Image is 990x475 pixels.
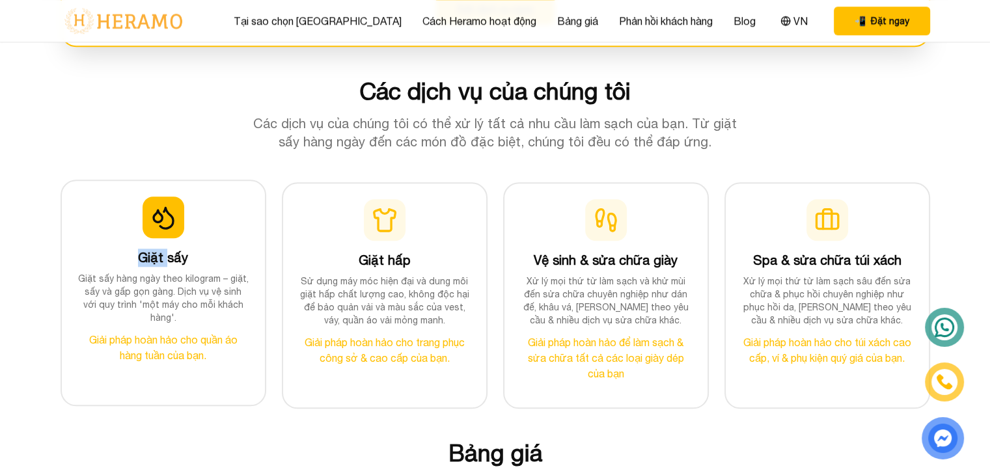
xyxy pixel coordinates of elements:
h3: Vệ sinh & sửa chữa giày [520,251,692,269]
p: Giặt sấy hàng ngày theo kilogram – giặt, sấy và gấp gọn gàng. Dịch vụ vệ sinh với quy trình 'một ... [77,272,249,324]
h2: Bảng giá [61,440,930,466]
a: phone-icon [927,364,962,400]
button: VN [777,12,812,29]
p: Sử dụng máy móc hiện đại và dung môi giặt hấp chất lượng cao, không độc hại để bảo quản vải và mà... [299,275,471,327]
a: Cách Heramo hoạt động [422,13,536,29]
a: Bảng giá [557,13,598,29]
span: phone [855,14,866,27]
p: Các dịch vụ của chúng tôi có thể xử lý tất cả nhu cầu làm sạch của bạn. Từ giặt sấy hàng ngày đến... [245,115,745,151]
h3: Giặt hấp [299,251,471,269]
img: logo-with-text.png [61,7,186,34]
a: Tại sao chọn [GEOGRAPHIC_DATA] [234,13,402,29]
p: Giải pháp hoàn hảo để làm sạch & sửa chữa tất cả các loại giày dép của bạn [520,334,692,381]
p: Giải pháp hoàn hảo cho quần áo hàng tuần của bạn. [77,332,249,363]
img: phone-icon [935,373,954,391]
span: Đặt ngay [871,14,909,27]
p: Giải pháp hoàn hảo cho trang phục công sở & cao cấp của bạn. [299,334,471,366]
a: Blog [734,13,756,29]
a: Phản hồi khách hàng [619,13,713,29]
button: phone Đặt ngay [834,7,930,35]
h3: Spa & sửa chữa túi xách [741,251,913,269]
h2: Các dịch vụ của chúng tôi [61,78,930,104]
p: Xử lý mọi thứ từ làm sạch sâu đến sửa chữa & phục hồi chuyên nghiệp như phục hồi da, [PERSON_NAME... [741,275,913,327]
h3: Giặt sấy [77,249,249,267]
p: Xử lý mọi thứ từ làm sạch và khử mùi đến sửa chữa chuyên nghiệp như dán đế, khâu vá, [PERSON_NAME... [520,275,692,327]
p: Giải pháp hoàn hảo cho túi xách cao cấp, ví & phụ kiện quý giá của bạn. [741,334,913,366]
